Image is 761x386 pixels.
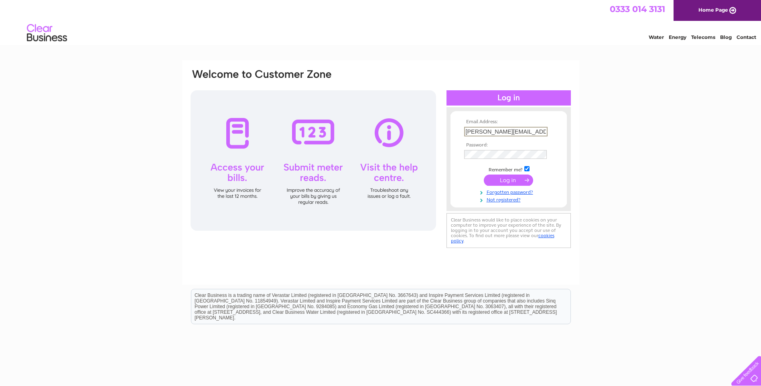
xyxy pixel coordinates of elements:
a: Blog [720,34,732,40]
a: Not registered? [464,195,555,203]
a: cookies policy [451,233,554,244]
a: Contact [737,34,756,40]
a: Telecoms [691,34,715,40]
img: logo.png [26,21,67,45]
th: Password: [462,142,555,148]
a: Water [649,34,664,40]
th: Email Address: [462,119,555,125]
td: Remember me? [462,165,555,173]
a: 0333 014 3131 [610,4,665,14]
a: Energy [669,34,686,40]
a: Forgotten password? [464,188,555,195]
div: Clear Business would like to place cookies on your computer to improve your experience of the sit... [446,213,571,248]
div: Clear Business is a trading name of Verastar Limited (registered in [GEOGRAPHIC_DATA] No. 3667643... [191,4,570,39]
input: Submit [484,175,533,186]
